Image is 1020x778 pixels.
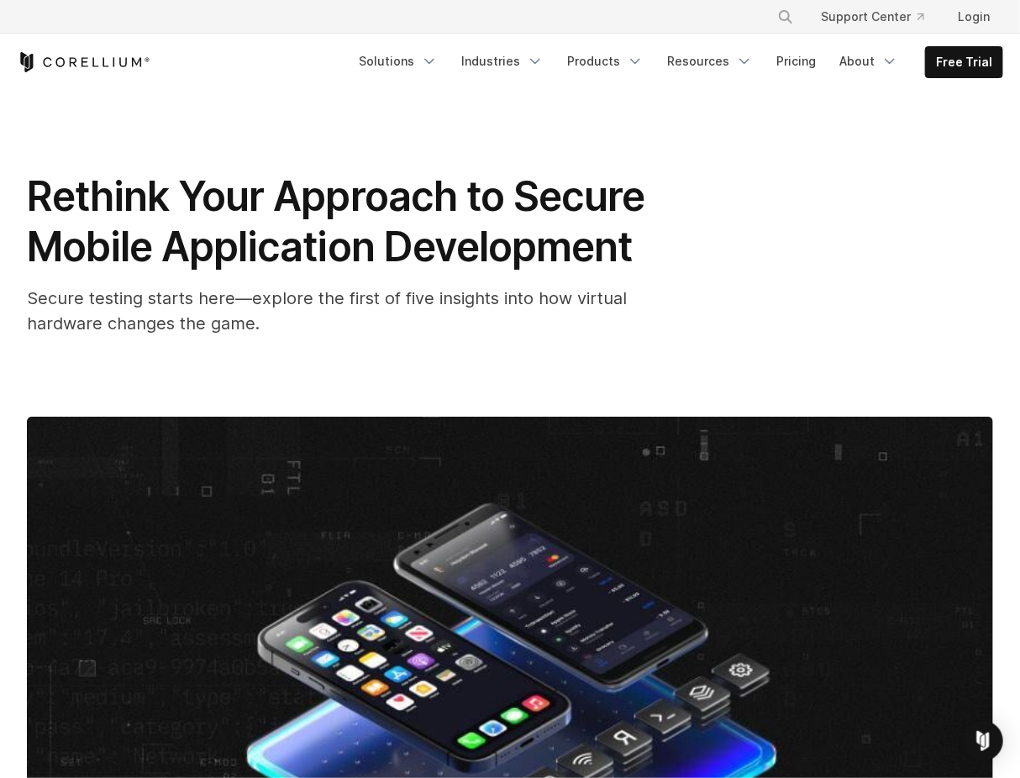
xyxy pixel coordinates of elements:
[557,46,654,76] a: Products
[944,2,1003,32] a: Login
[829,46,908,76] a: About
[657,46,763,76] a: Resources
[451,46,554,76] a: Industries
[757,2,1003,32] div: Navigation Menu
[770,2,801,32] button: Search
[349,46,1003,78] div: Navigation Menu
[963,721,1003,761] div: Open Intercom Messenger
[27,288,627,334] span: Secure testing starts here—explore the first of five insights into how virtual hardware changes t...
[807,2,938,32] a: Support Center
[766,46,826,76] a: Pricing
[27,171,644,271] span: Rethink Your Approach to Secure Mobile Application Development
[926,47,1002,77] a: Free Trial
[349,46,448,76] a: Solutions
[17,52,150,72] a: Corellium Home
